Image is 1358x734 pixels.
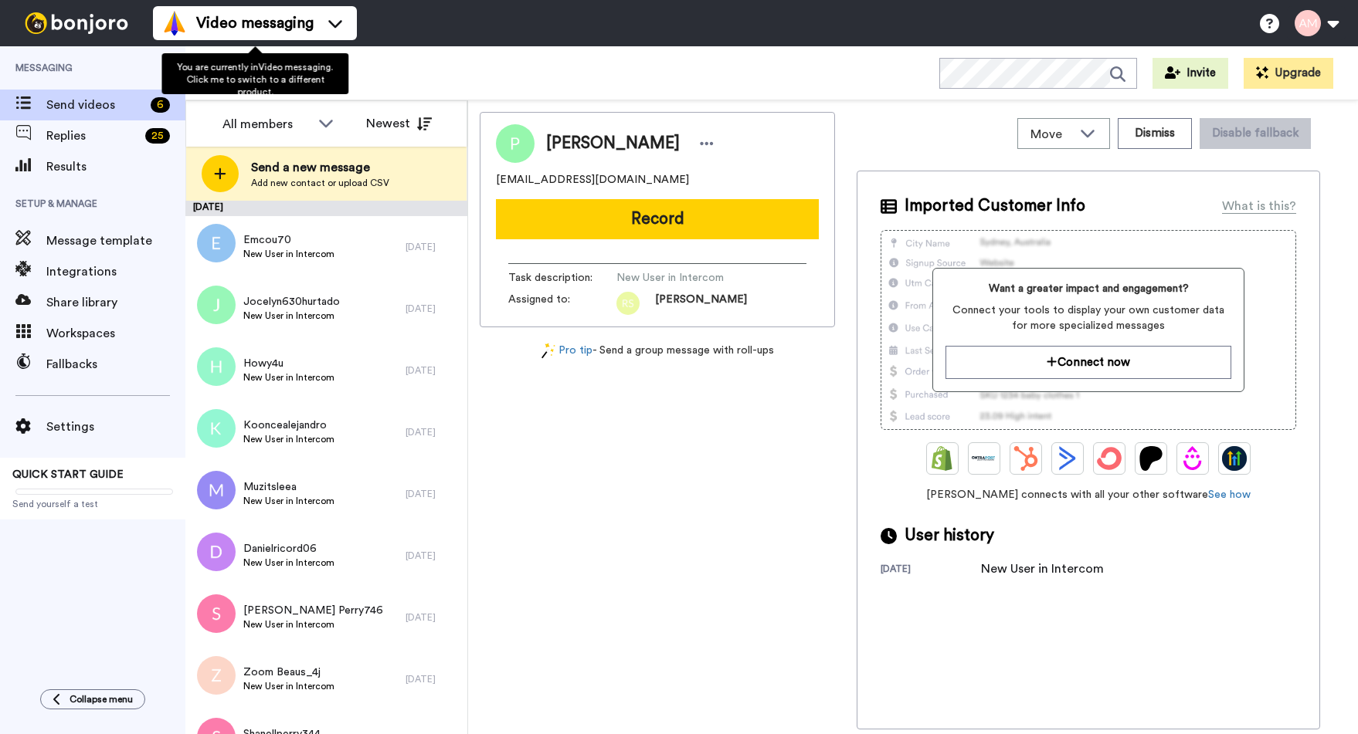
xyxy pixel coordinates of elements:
span: New User in Intercom [243,618,383,631]
span: Jocelyn630hurtado [243,294,340,309]
div: [DATE] [406,673,460,685]
button: Invite [1153,58,1228,89]
span: Send yourself a test [12,498,173,510]
span: New User in Intercom [243,433,334,445]
span: Howy4u [243,356,334,371]
span: Danielricord06 [243,541,334,556]
img: h.png [197,347,236,386]
a: Pro tip [542,343,592,359]
div: [DATE] [406,611,460,624]
div: New User in Intercom [981,560,1104,578]
img: Shopify [930,446,955,471]
div: 25 [145,128,170,144]
span: Video messaging [196,12,314,34]
img: d.png [197,533,236,571]
img: k.png [197,409,236,448]
span: New User in Intercom [243,371,334,384]
span: Fallbacks [46,355,185,374]
span: Integrations [46,262,185,281]
button: Newest [355,108,443,139]
img: bj-logo-header-white.svg [19,12,134,34]
img: z.png [197,656,236,695]
div: [DATE] [406,488,460,500]
span: QUICK START GUIDE [12,469,124,480]
span: New User in Intercom [243,248,334,260]
span: [PERSON_NAME] [655,292,747,315]
span: Kooncealejandro [243,418,334,433]
span: Results [46,157,185,176]
a: See how [1208,489,1251,500]
img: s.png [197,594,236,633]
span: Connect your tools to display your own customer data for more specialized messages [946,303,1231,333]
span: New User in Intercom [243,680,334,692]
img: GoHighLevel [1222,446,1247,471]
div: [DATE] [406,303,460,315]
span: Settings [46,418,185,436]
img: ConvertKit [1097,446,1122,471]
button: Record [496,199,819,239]
span: Message template [46,232,185,250]
span: Zoom Beaus_4j [243,665,334,680]
span: [PERSON_NAME] [546,132,680,155]
span: Emcou70 [243,232,334,248]
span: Task description : [508,270,616,286]
img: Ontraport [972,446,996,471]
img: Patreon [1139,446,1163,471]
img: vm-color.svg [162,11,187,36]
span: Collapse menu [70,693,133,705]
span: Share library [46,293,185,312]
span: Assigned to: [508,292,616,315]
img: Drip [1180,446,1205,471]
button: Dismiss [1118,118,1192,149]
img: magic-wand.svg [542,343,555,359]
img: m.png [197,471,236,509]
span: New User in Intercom [616,270,763,286]
div: - Send a group message with roll-ups [480,343,835,359]
img: e.png [197,224,236,262]
span: Want a greater impact and engagement? [946,281,1231,296]
button: Connect now [946,346,1231,379]
span: Send a new message [251,158,389,177]
span: New User in Intercom [243,556,334,569]
span: Replies [46,127,139,145]
span: Move [1030,125,1072,144]
span: Send videos [46,96,144,114]
span: [EMAIL_ADDRESS][DOMAIN_NAME] [496,172,689,188]
span: [PERSON_NAME] Perry746 [243,603,383,618]
div: [DATE] [406,426,460,438]
span: You are currently in Video messaging . Click me to switch to a different product. [177,63,333,96]
span: User history [905,524,994,547]
img: j.png [197,286,236,324]
img: Hubspot [1013,446,1038,471]
div: [DATE] [406,550,460,562]
div: [DATE] [406,241,460,253]
div: [DATE] [185,201,467,216]
span: [PERSON_NAME] connects with all your other software [881,487,1296,502]
img: ActiveCampaign [1055,446,1080,471]
span: New User in Intercom [243,309,340,322]
div: All members [222,115,311,134]
button: Collapse menu [40,689,145,709]
span: Muzitsleea [243,479,334,495]
button: Upgrade [1244,58,1333,89]
button: Disable fallback [1200,118,1311,149]
div: 6 [151,97,170,113]
img: rs.png [616,292,640,315]
span: Add new contact or upload CSV [251,177,389,189]
div: [DATE] [406,364,460,377]
span: New User in Intercom [243,495,334,507]
span: Imported Customer Info [905,194,1085,218]
span: Workspaces [46,324,185,343]
img: Image of Porshe Blackmon [496,124,535,163]
div: [DATE] [881,563,981,578]
div: What is this? [1222,197,1296,215]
